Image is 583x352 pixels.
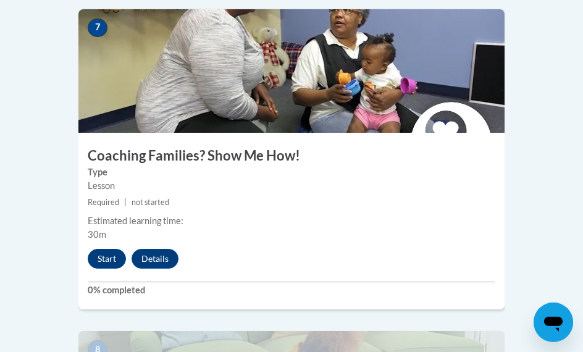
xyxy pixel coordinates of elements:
img: Course Image [78,9,505,133]
label: Type [88,166,495,179]
span: 7 [88,19,107,37]
h3: Coaching Families? Show Me How! [78,146,505,166]
span: 30m [88,229,106,240]
button: Details [132,249,178,269]
label: 0% completed [88,283,495,297]
span: Required [88,198,119,207]
button: Start [88,249,126,269]
span: not started [132,198,169,207]
div: Estimated learning time: [88,214,495,228]
span: | [124,198,127,207]
iframe: Button to launch messaging window [534,303,573,342]
div: Lesson [88,179,495,193]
